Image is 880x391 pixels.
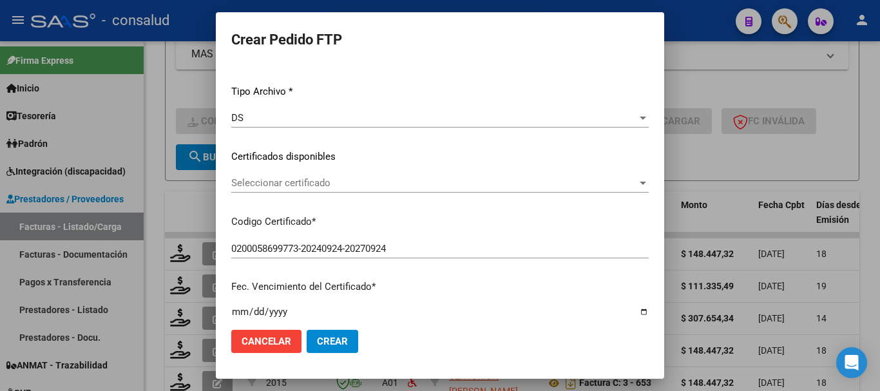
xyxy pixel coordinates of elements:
[242,336,291,347] span: Cancelar
[317,336,348,347] span: Crear
[836,347,867,378] div: Open Intercom Messenger
[231,215,649,229] p: Codigo Certificado
[231,330,301,353] button: Cancelar
[231,112,244,124] span: DS
[307,330,358,353] button: Crear
[231,149,649,164] p: Certificados disponibles
[231,28,649,52] h2: Crear Pedido FTP
[231,177,637,189] span: Seleccionar certificado
[231,280,649,294] p: Fec. Vencimiento del Certificado
[231,84,649,99] p: Tipo Archivo *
